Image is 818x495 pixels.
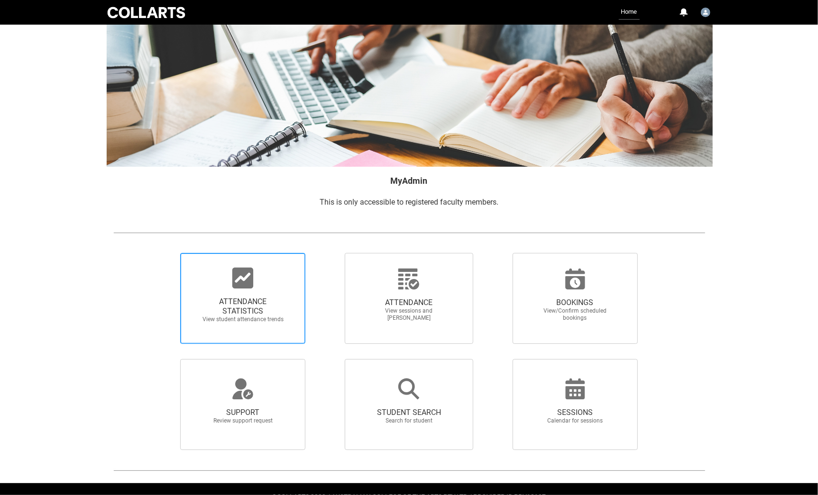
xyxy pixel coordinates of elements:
span: Calendar for sessions [533,417,617,424]
span: ATTENDANCE STATISTICS [201,297,285,316]
span: View sessions and [PERSON_NAME] [367,307,450,322]
a: Home [619,5,640,20]
span: Search for student [367,417,450,424]
span: STUDENT SEARCH [367,408,450,417]
img: REDU_GREY_LINE [113,228,705,238]
span: View student attendance trends [201,316,285,323]
span: View/Confirm scheduled bookings [533,307,617,322]
img: REDU_GREY_LINE [113,465,705,475]
span: SESSIONS [533,408,617,417]
img: Jessica.Carroll [701,8,710,17]
span: BOOKINGS [533,298,617,307]
span: Review support request [201,417,285,424]
span: This is only accessible to registered faculty members. [320,198,498,207]
span: ATTENDANCE [367,298,450,307]
h2: MyAdmin [113,174,705,187]
button: User Profile Jessica.Carroll [699,4,713,19]
span: SUPPORT [201,408,285,417]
